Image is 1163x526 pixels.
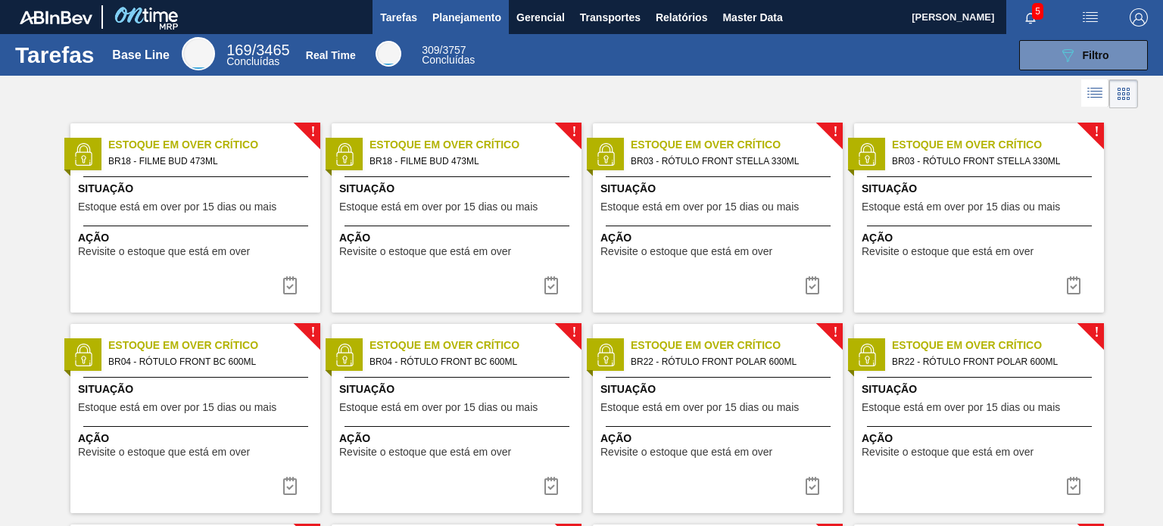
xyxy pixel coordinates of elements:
span: Transportes [580,8,641,26]
span: Situação [78,381,316,397]
span: ! [572,327,576,338]
img: icon-task complete [803,276,822,294]
span: Revisite o estoque que está em over [78,246,250,257]
span: Estoque está em over por 15 dias ou mais [339,201,538,213]
span: BR18 - FILME BUD 473ML [369,153,569,170]
span: 5 [1032,3,1043,20]
span: Revisite o estoque que está em over [339,447,511,458]
button: Notificações [1006,7,1055,28]
span: Revisite o estoque que está em over [78,447,250,458]
img: icon-task complete [281,477,299,495]
span: Estoque está em over por 15 dias ou mais [78,201,276,213]
div: Completar tarefa: 30054166 [1055,270,1092,300]
span: Concluídas [422,54,475,66]
span: BR22 - RÓTULO FRONT POLAR 600ML [631,353,831,370]
span: Ação [339,431,578,447]
span: / 3757 [422,44,466,56]
span: Estoque em Over Crítico [108,338,320,353]
span: ! [833,126,837,138]
span: ! [310,327,315,338]
span: Estoque está em over por 15 dias ou mais [862,402,1060,413]
span: BR18 - FILME BUD 473ML [108,153,308,170]
img: status [333,143,356,166]
span: Situação [600,381,839,397]
img: userActions [1081,8,1099,26]
span: Planejamento [432,8,501,26]
div: Visão em Cards [1109,79,1138,108]
img: icon-task complete [542,477,560,495]
span: Estoque em Over Crítico [108,137,320,153]
span: Situação [862,181,1100,197]
div: Real Time [422,45,475,65]
span: ! [1094,126,1099,138]
img: status [856,344,878,366]
span: Estoque está em over por 15 dias ou mais [600,402,799,413]
img: status [72,344,95,366]
span: Ação [862,230,1100,246]
span: Situação [339,181,578,197]
span: Ação [862,431,1100,447]
span: ! [310,126,315,138]
img: status [856,143,878,166]
span: Estoque em Over Crítico [892,137,1104,153]
span: Ação [600,230,839,246]
span: Revisite o estoque que está em over [862,246,1034,257]
button: icon-task complete [794,471,831,501]
span: Concluídas [226,55,279,67]
span: Estoque está em over por 15 dias ou mais [78,402,276,413]
span: Estoque em Over Crítico [631,137,843,153]
div: Completar tarefa: 30054167 [533,471,569,501]
span: Tarefas [380,8,417,26]
span: Ação [78,431,316,447]
span: Revisite o estoque que está em over [600,246,772,257]
div: Base Line [112,48,170,62]
span: ! [1094,327,1099,338]
span: Ação [339,230,578,246]
img: status [594,143,617,166]
span: Master Data [722,8,782,26]
span: Estoque está em over por 15 dias ou mais [862,201,1060,213]
span: Estoque em Over Crítico [369,338,581,353]
span: Situação [339,381,578,397]
img: icon-task complete [1065,276,1083,294]
span: Ação [600,431,839,447]
div: Completar tarefa: 30054168 [1055,471,1092,501]
span: Ação [78,230,316,246]
img: icon-task complete [281,276,299,294]
span: Relatórios [656,8,707,26]
button: icon-task complete [272,471,308,501]
img: status [594,344,617,366]
span: BR03 - RÓTULO FRONT STELLA 330ML [892,153,1092,170]
button: icon-task complete [794,270,831,300]
span: BR22 - RÓTULO FRONT POLAR 600ML [892,353,1092,370]
button: icon-task complete [1055,471,1092,501]
div: Completar tarefa: 30054165 [272,270,308,300]
div: Base Line [226,44,289,67]
button: icon-task complete [533,270,569,300]
button: icon-task complete [272,270,308,300]
img: status [72,143,95,166]
span: Filtro [1083,49,1109,61]
span: 309 [422,44,439,56]
span: ! [572,126,576,138]
span: Situação [78,181,316,197]
div: Base Line [182,37,215,70]
span: Situação [600,181,839,197]
span: Revisite o estoque que está em over [339,246,511,257]
span: Estoque em Over Crítico [631,338,843,353]
div: Completar tarefa: 30054167 [272,471,308,501]
div: Real Time [306,49,356,61]
h1: Tarefas [15,46,95,64]
div: Visão em Lista [1081,79,1109,108]
span: BR04 - RÓTULO FRONT BC 600ML [369,353,569,370]
span: Estoque em Over Crítico [892,338,1104,353]
span: Gerencial [516,8,565,26]
span: Estoque está em over por 15 dias ou mais [339,402,538,413]
div: Real Time [376,41,401,67]
span: 169 [226,42,251,58]
span: Estoque em Over Crítico [369,137,581,153]
span: Revisite o estoque que está em over [862,447,1034,458]
span: / 3465 [226,42,289,58]
span: BR03 - RÓTULO FRONT STELLA 330ML [631,153,831,170]
div: Completar tarefa: 30054165 [533,270,569,300]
